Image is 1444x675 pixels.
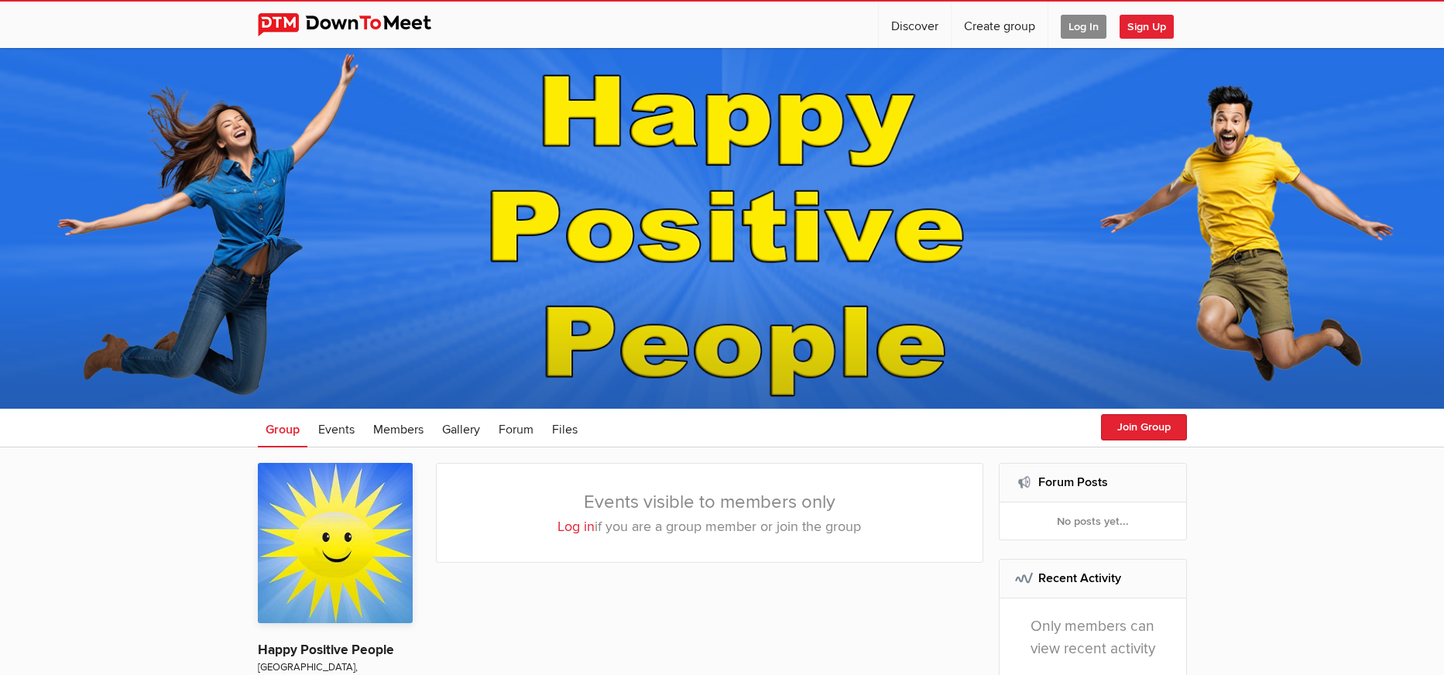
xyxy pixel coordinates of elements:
span: Group [266,422,300,437]
span: Files [552,422,578,437]
span: Gallery [442,422,480,437]
a: Create group [952,2,1048,48]
img: Happy Positive People [258,463,413,623]
span: Forum [499,422,533,437]
a: Events [310,409,362,447]
button: Join Group [1101,414,1187,440]
a: Log In [1048,2,1119,48]
img: DownToMeet [258,13,455,36]
a: Forum Posts [1038,475,1108,490]
div: No posts yet... [1000,502,1186,540]
span: Events [318,422,355,437]
h2: Recent Activity [1015,560,1171,597]
a: Discover [879,2,951,48]
span: Sign Up [1120,15,1174,39]
div: Events visible to members only [436,463,984,563]
a: Forum [491,409,541,447]
a: Gallery [434,409,488,447]
a: Sign Up [1120,2,1186,48]
span: Log In [1061,15,1106,39]
a: Log in [557,518,595,535]
a: Files [544,409,585,447]
a: Members [365,409,431,447]
a: Group [258,409,307,447]
span: Members [373,422,424,437]
p: if you are a group member or join the group [461,516,959,537]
